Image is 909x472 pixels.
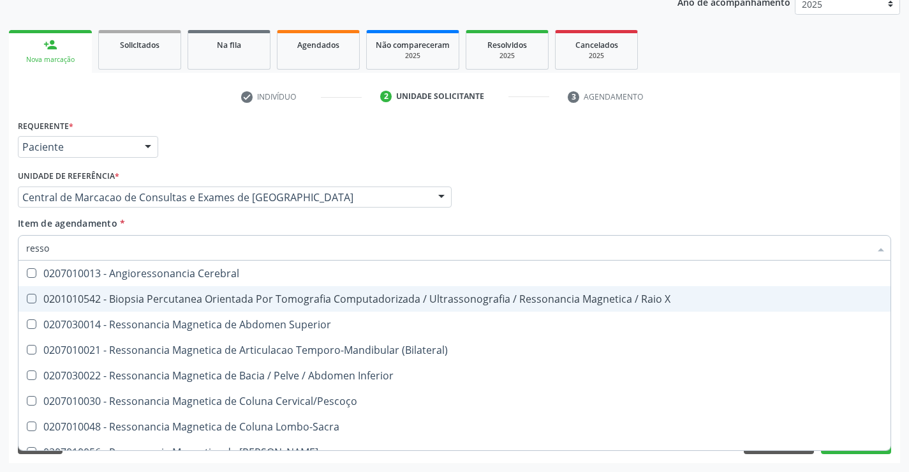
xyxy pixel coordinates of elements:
[26,345,883,355] div: 0207010021 - Ressonancia Magnetica de Articulacao Temporo-Mandibular (Bilateral)
[43,38,57,52] div: person_add
[120,40,159,50] span: Solicitados
[297,40,339,50] span: Agendados
[26,447,883,457] div: 0207010056 - Ressonancia Magnetica de [PERSON_NAME]
[376,51,450,61] div: 2025
[26,268,883,278] div: 0207010013 - Angioressonancia Cerebral
[26,396,883,406] div: 0207010030 - Ressonancia Magnetica de Coluna Cervical/Pescoço
[217,40,241,50] span: Na fila
[26,370,883,381] div: 0207030022 - Ressonancia Magnetica de Bacia / Pelve / Abdomen Inferior
[396,91,484,102] div: Unidade solicitante
[376,40,450,50] span: Não compareceram
[22,141,132,153] span: Paciente
[487,40,527,50] span: Resolvidos
[22,191,425,204] span: Central de Marcacao de Consultas e Exames de [GEOGRAPHIC_DATA]
[18,167,119,187] label: Unidade de referência
[18,116,73,136] label: Requerente
[26,319,883,330] div: 0207030014 - Ressonancia Magnetica de Abdomen Superior
[565,51,628,61] div: 2025
[26,235,870,261] input: Buscar por procedimentos
[26,294,883,304] div: 0201010542 - Biopsia Percutanea Orientada Por Tomografia Computadorizada / Ultrassonografia / Res...
[575,40,618,50] span: Cancelados
[18,217,117,229] span: Item de agendamento
[380,91,392,102] div: 2
[26,422,883,432] div: 0207010048 - Ressonancia Magnetica de Coluna Lombo-Sacra
[18,55,83,65] div: Nova marcação
[475,51,539,61] div: 2025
